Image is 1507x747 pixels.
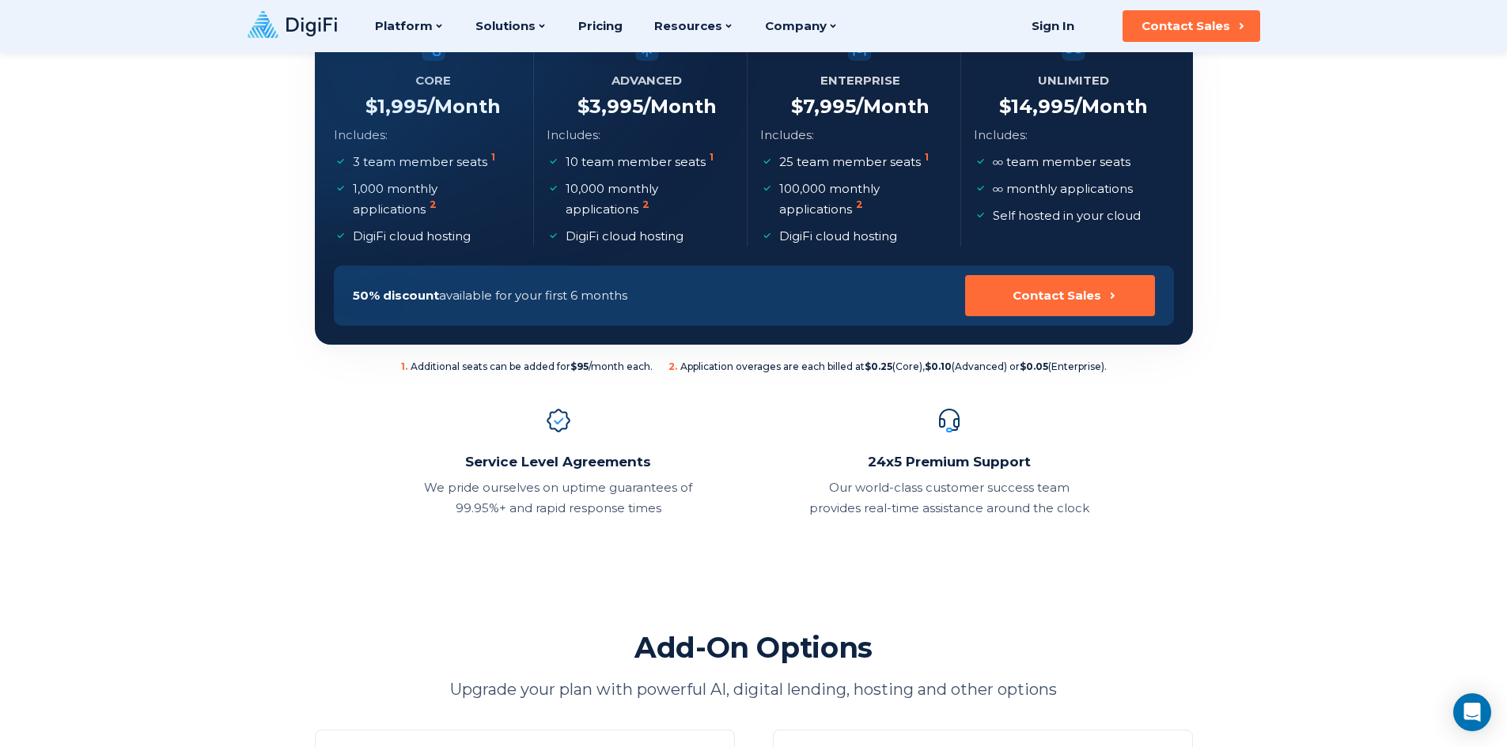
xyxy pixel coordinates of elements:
h2: Service Level Agreements [418,452,699,471]
h4: $ 14,995 [999,95,1148,119]
p: DigiFi cloud hosting [779,226,897,247]
span: Application overages are each billed at (Core), (Advanced) or (Enterprise). [668,360,1107,373]
span: 50% discount [353,288,439,303]
span: Additional seats can be added for /month each. [401,360,653,373]
h2: 24x5 Premium Support [809,452,1089,471]
p: available for your first 6 months [353,285,627,306]
sup: 1 . [401,360,407,372]
div: Contact Sales [1142,18,1230,34]
h2: Add-On Options [315,629,1193,666]
p: We pride ourselves on uptime guarantees of 99.95%+ and rapid response times [418,477,699,519]
p: 10,000 monthly applications [566,179,731,220]
span: /Month [1074,95,1148,118]
p: DigiFi cloud hosting [353,226,471,247]
p: 100,000 monthly applications [779,179,945,220]
div: Open Intercom Messenger [1453,693,1491,731]
sup: 1 [491,151,495,163]
p: DigiFi cloud hosting [566,226,683,247]
p: 25 team member seats [779,152,932,172]
p: Includes: [760,125,814,145]
p: 1,000 monthly applications [353,179,518,220]
p: Self hosted in your cloud [993,206,1141,226]
button: Contact Sales [1123,10,1260,42]
b: $0.05 [1020,360,1048,372]
p: Includes: [974,125,1028,145]
p: 10 team member seats [566,152,717,172]
p: monthly applications [993,179,1133,199]
h5: Advanced [612,70,682,92]
sup: 2 [430,198,437,210]
span: /Month [856,95,930,118]
sup: 1 [710,151,714,163]
h5: Unlimited [1038,70,1109,92]
sup: 1 [925,151,929,163]
h4: $ 3,995 [577,95,717,119]
p: Our world-class customer success team provides real-time assistance around the clock [809,477,1089,519]
button: Contact Sales [965,275,1155,316]
span: /Month [643,95,717,118]
p: Upgrade your plan with powerful AI, digital lending, hosting and other options [315,678,1193,701]
sup: 2 . [668,360,677,372]
sup: 2 [642,198,649,210]
div: Contact Sales [1013,288,1101,304]
sup: 2 [856,198,863,210]
h4: $ 7,995 [791,95,930,119]
p: team member seats [993,152,1130,172]
b: $95 [570,360,589,372]
b: $0.25 [865,360,892,372]
b: $0.10 [925,360,952,372]
a: Sign In [1013,10,1094,42]
h5: Enterprise [820,70,900,92]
